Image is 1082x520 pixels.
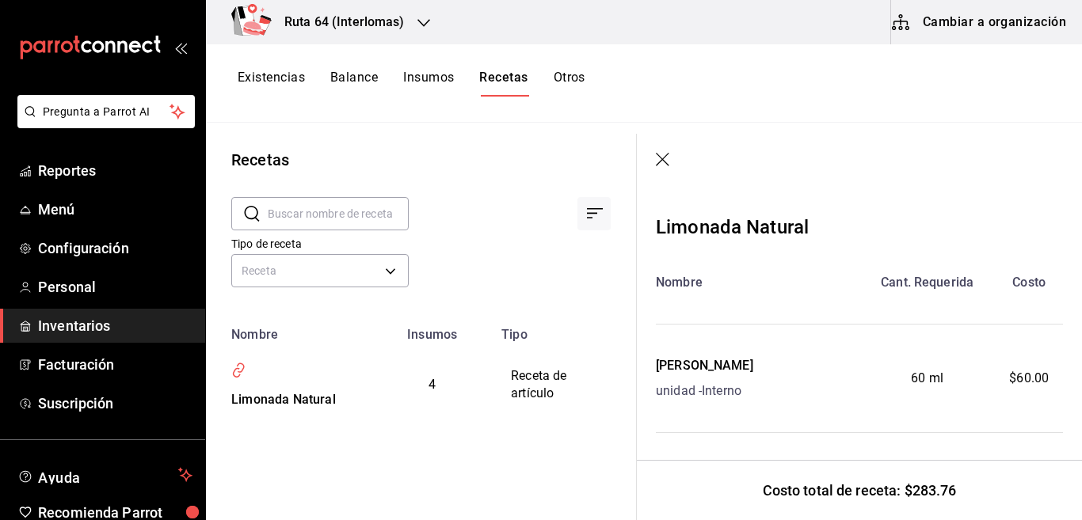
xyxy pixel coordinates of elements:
[17,95,195,128] button: Pregunta a Parrot AI
[372,317,492,342] th: Insumos
[225,385,336,409] div: Limonada Natural
[911,369,943,388] span: 60 ml
[268,198,409,230] input: Buscar nombre de receta
[859,273,995,292] div: Cant. Requerida
[272,13,405,32] h3: Ruta 64 (Interlomas)
[656,213,809,241] div: Limonada Natural
[38,315,192,336] span: Inventarios
[231,148,289,172] div: Recetas
[330,70,378,97] button: Balance
[11,115,195,131] a: Pregunta a Parrot AI
[38,276,192,298] span: Personal
[656,356,753,375] div: [PERSON_NAME]
[231,238,409,249] label: Tipo de receta
[1009,369,1049,388] span: $60.00
[554,70,585,97] button: Otros
[38,465,172,484] span: Ayuda
[174,41,187,54] button: open_drawer_menu
[429,377,436,392] span: 4
[43,104,170,120] span: Pregunta a Parrot AI
[38,160,192,181] span: Reportes
[38,237,192,259] span: Configuración
[231,254,409,287] div: Receta
[403,70,454,97] button: Insumos
[38,354,192,375] span: Facturación
[637,460,1082,520] div: Costo total de receta: $283.76
[38,199,192,220] span: Menú
[206,317,372,342] th: Nombre
[206,317,636,428] table: inventoriesTable
[995,273,1063,292] div: Costo
[492,342,636,428] td: Receta de artículo
[656,273,859,292] div: Nombre
[38,393,192,414] span: Suscripción
[479,70,528,97] button: Recetas
[577,197,611,230] div: Ordenar por
[656,381,753,400] div: unidad - Interno
[492,317,636,342] th: Tipo
[238,70,585,97] div: navigation tabs
[238,70,305,97] button: Existencias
